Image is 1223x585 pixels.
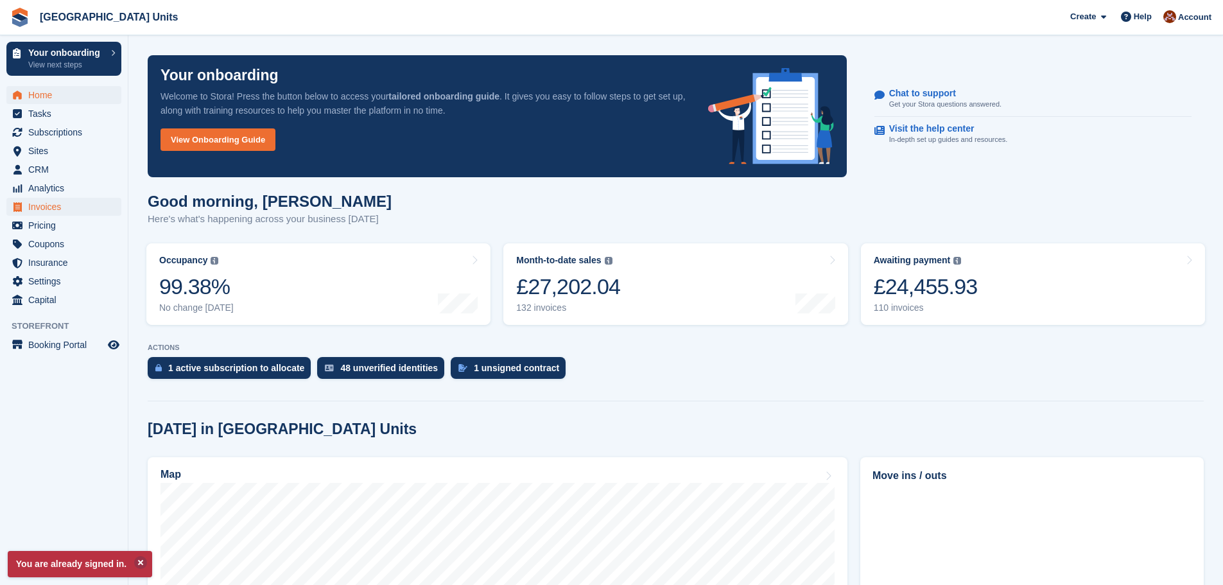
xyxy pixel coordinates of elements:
a: Your onboarding View next steps [6,42,121,76]
a: menu [6,216,121,234]
a: menu [6,254,121,272]
h2: [DATE] in [GEOGRAPHIC_DATA] Units [148,421,417,438]
p: ACTIONS [148,344,1204,352]
a: menu [6,336,121,354]
span: CRM [28,161,105,179]
a: [GEOGRAPHIC_DATA] Units [35,6,183,28]
div: 132 invoices [516,302,620,313]
div: 1 unsigned contract [474,363,559,373]
img: stora-icon-8386f47178a22dfd0bd8f6a31ec36ba5ce8667c1dd55bd0f319d3a0aa187defe.svg [10,8,30,27]
p: Get your Stora questions answered. [889,99,1002,110]
span: Booking Portal [28,336,105,354]
a: Awaiting payment £24,455.93 110 invoices [861,243,1205,325]
img: onboarding-info-6c161a55d2c0e0a8cae90662b2fe09162a5109e8cc188191df67fb4f79e88e88.svg [708,68,834,164]
span: Help [1134,10,1152,23]
a: menu [6,272,121,290]
p: View next steps [28,59,105,71]
a: View Onboarding Guide [160,128,275,151]
img: active_subscription_to_allocate_icon-d502201f5373d7db506a760aba3b589e785aa758c864c3986d89f69b8ff3... [155,363,162,372]
div: 99.38% [159,274,234,300]
a: 1 unsigned contract [451,357,572,385]
p: Visit the help center [889,123,998,134]
div: 1 active subscription to allocate [168,363,304,373]
img: Laura Clinnick [1163,10,1176,23]
span: Storefront [12,320,128,333]
p: In-depth set up guides and resources. [889,134,1008,145]
a: menu [6,198,121,216]
p: You are already signed in. [8,551,152,577]
h2: Move ins / outs [872,468,1192,484]
a: Chat to support Get your Stora questions answered. [874,82,1192,117]
a: menu [6,142,121,160]
a: menu [6,235,121,253]
img: icon-info-grey-7440780725fd019a000dd9b08b2336e03edf1995a4989e88bcd33f0948082b44.svg [953,257,961,265]
span: Tasks [28,105,105,123]
div: £27,202.04 [516,274,620,300]
span: Capital [28,291,105,309]
span: Pricing [28,216,105,234]
span: Sites [28,142,105,160]
a: menu [6,161,121,179]
a: Visit the help center In-depth set up guides and resources. [874,117,1192,152]
div: Month-to-date sales [516,255,601,266]
strong: tailored onboarding guide [388,91,499,101]
a: menu [6,105,121,123]
div: No change [DATE] [159,302,234,313]
p: Your onboarding [160,68,279,83]
img: icon-info-grey-7440780725fd019a000dd9b08b2336e03edf1995a4989e88bcd33f0948082b44.svg [211,257,218,265]
a: menu [6,179,121,197]
a: Occupancy 99.38% No change [DATE] [146,243,490,325]
img: verify_identity-adf6edd0f0f0b5bbfe63781bf79b02c33cf7c696d77639b501bdc392416b5a36.svg [325,364,334,372]
div: £24,455.93 [874,274,978,300]
h1: Good morning, [PERSON_NAME] [148,193,392,210]
p: Your onboarding [28,48,105,57]
span: Account [1178,11,1211,24]
div: 110 invoices [874,302,978,313]
a: 1 active subscription to allocate [148,357,317,385]
h2: Map [160,469,181,480]
a: Month-to-date sales £27,202.04 132 invoices [503,243,847,325]
a: menu [6,291,121,309]
a: menu [6,123,121,141]
span: Create [1070,10,1096,23]
a: 48 unverified identities [317,357,451,385]
div: Awaiting payment [874,255,951,266]
img: contract_signature_icon-13c848040528278c33f63329250d36e43548de30e8caae1d1a13099fd9432cc5.svg [458,364,467,372]
div: Occupancy [159,255,207,266]
p: Here's what's happening across your business [DATE] [148,212,392,227]
p: Welcome to Stora! Press the button below to access your . It gives you easy to follow steps to ge... [160,89,688,118]
div: 48 unverified identities [340,363,438,373]
span: Invoices [28,198,105,216]
span: Coupons [28,235,105,253]
p: Chat to support [889,88,991,99]
span: Subscriptions [28,123,105,141]
span: Settings [28,272,105,290]
a: menu [6,86,121,104]
a: Preview store [106,337,121,353]
span: Analytics [28,179,105,197]
span: Home [28,86,105,104]
img: icon-info-grey-7440780725fd019a000dd9b08b2336e03edf1995a4989e88bcd33f0948082b44.svg [605,257,612,265]
span: Insurance [28,254,105,272]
